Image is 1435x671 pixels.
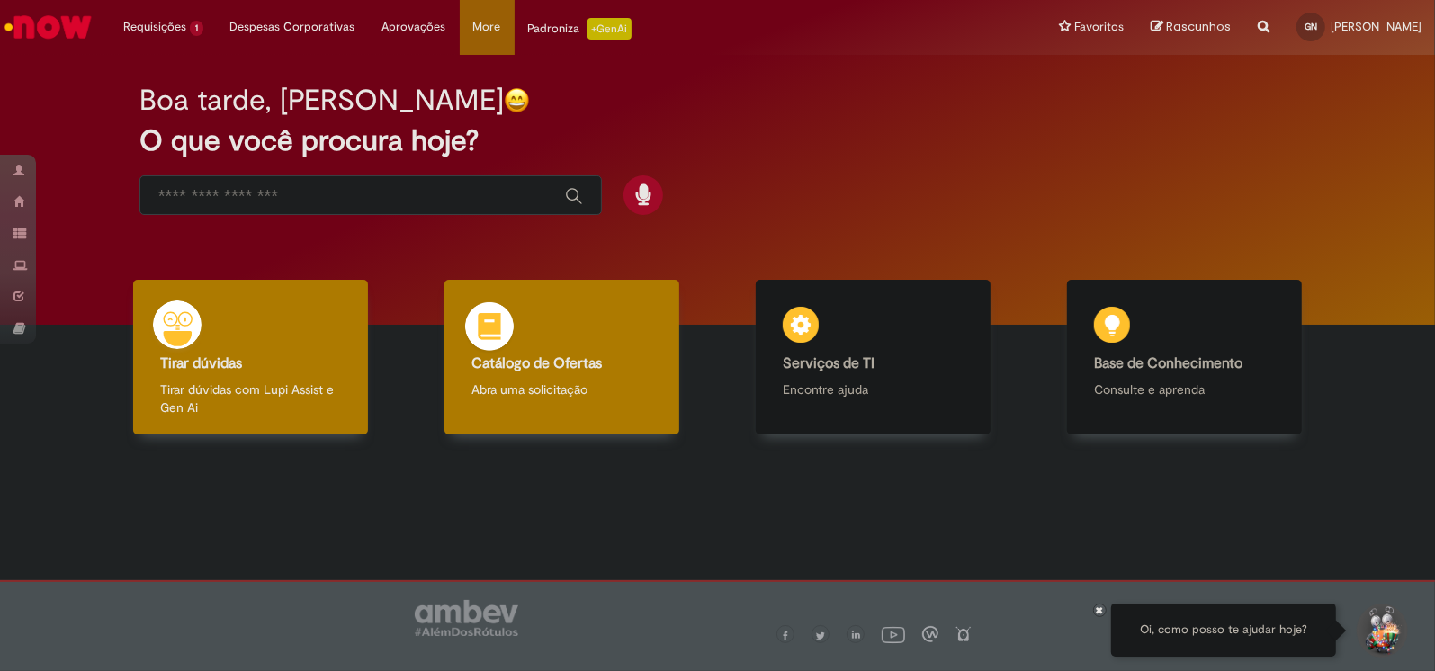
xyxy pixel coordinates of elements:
[1094,354,1242,372] b: Base de Conhecimento
[406,280,717,435] a: Catálogo de Ofertas Abra uma solicitação
[1354,604,1408,658] button: Iniciar Conversa de Suporte
[528,18,632,40] div: Padroniza
[783,380,964,398] p: Encontre ajuda
[123,18,186,36] span: Requisições
[415,600,518,636] img: logo_footer_ambev_rotulo_gray.png
[160,380,341,416] p: Tirar dúvidas com Lupi Assist e Gen Ai
[382,18,446,36] span: Aprovações
[852,631,861,641] img: logo_footer_linkedin.png
[1094,380,1275,398] p: Consulte e aprenda
[473,18,501,36] span: More
[816,631,825,640] img: logo_footer_twitter.png
[160,354,242,372] b: Tirar dúvidas
[718,280,1029,435] a: Serviços de TI Encontre ajuda
[471,354,602,372] b: Catálogo de Ofertas
[230,18,355,36] span: Despesas Corporativas
[781,631,790,640] img: logo_footer_facebook.png
[1331,19,1422,34] span: [PERSON_NAME]
[504,87,530,113] img: happy-face.png
[94,280,406,435] a: Tirar dúvidas Tirar dúvidas com Lupi Assist e Gen Ai
[1074,18,1124,36] span: Favoritos
[955,626,972,642] img: logo_footer_naosei.png
[190,21,203,36] span: 1
[1111,604,1336,657] div: Oi, como posso te ajudar hoje?
[471,380,652,398] p: Abra uma solicitação
[1166,18,1231,35] span: Rascunhos
[882,622,905,646] img: logo_footer_youtube.png
[1029,280,1341,435] a: Base de Conhecimento Consulte e aprenda
[139,85,504,116] h2: Boa tarde, [PERSON_NAME]
[139,125,1296,157] h2: O que você procura hoje?
[783,354,874,372] b: Serviços de TI
[2,9,94,45] img: ServiceNow
[587,18,632,40] p: +GenAi
[922,626,938,642] img: logo_footer_workplace.png
[1305,21,1317,32] span: GN
[1151,19,1231,36] a: Rascunhos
